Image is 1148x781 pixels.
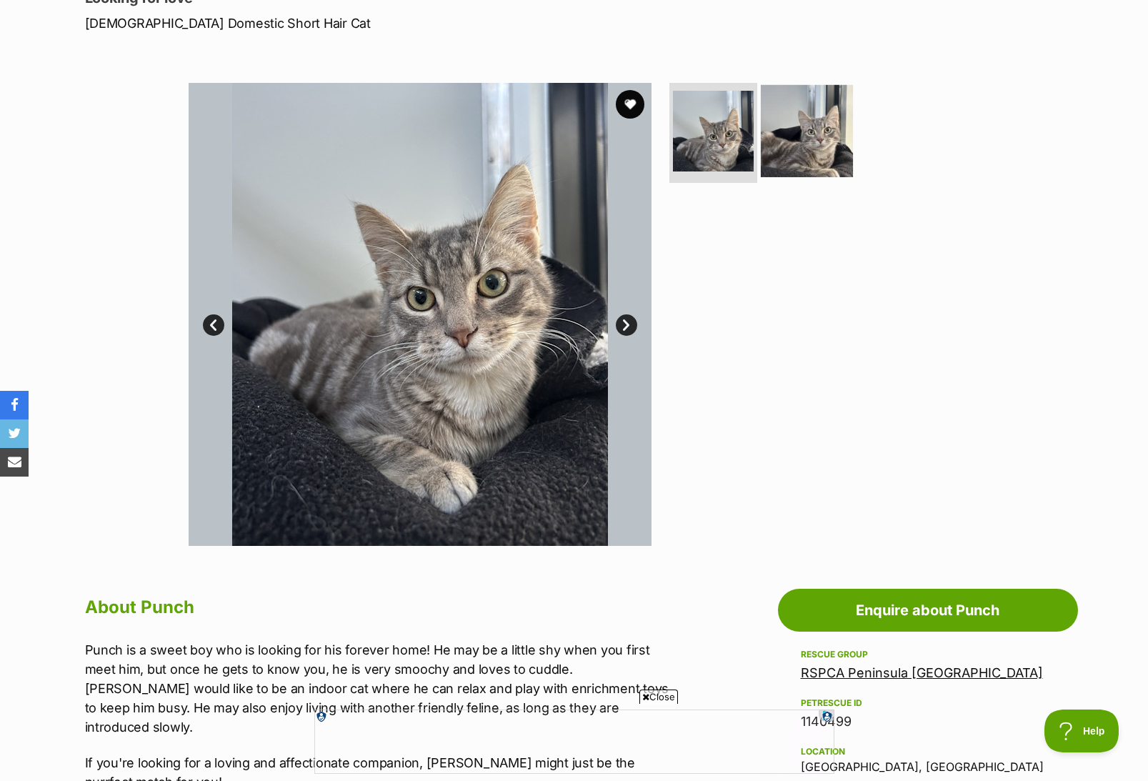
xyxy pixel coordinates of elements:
[85,592,675,623] h2: About Punch
[801,649,1055,660] div: Rescue group
[616,90,644,119] button: favourite
[801,743,1055,773] div: [GEOGRAPHIC_DATA], [GEOGRAPHIC_DATA]
[616,314,637,336] a: Next
[801,697,1055,709] div: PetRescue ID
[314,710,834,774] iframe: Advertisement
[801,712,1055,732] div: 1140499
[801,665,1043,680] a: RSPCA Peninsula [GEOGRAPHIC_DATA]
[673,91,754,171] img: Photo of Punch
[1044,710,1119,752] iframe: Help Scout Beacon - Open
[203,314,224,336] a: Prev
[85,14,689,33] p: [DEMOGRAPHIC_DATA] Domestic Short Hair Cat
[801,746,1055,757] div: Location
[85,640,675,737] p: Punch is a sweet boy who is looking for his forever home! He may be a little shy when you first m...
[639,690,678,704] span: Close
[189,83,652,546] img: Photo of Punch
[761,85,853,177] img: Photo of Punch
[778,589,1078,632] a: Enquire about Punch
